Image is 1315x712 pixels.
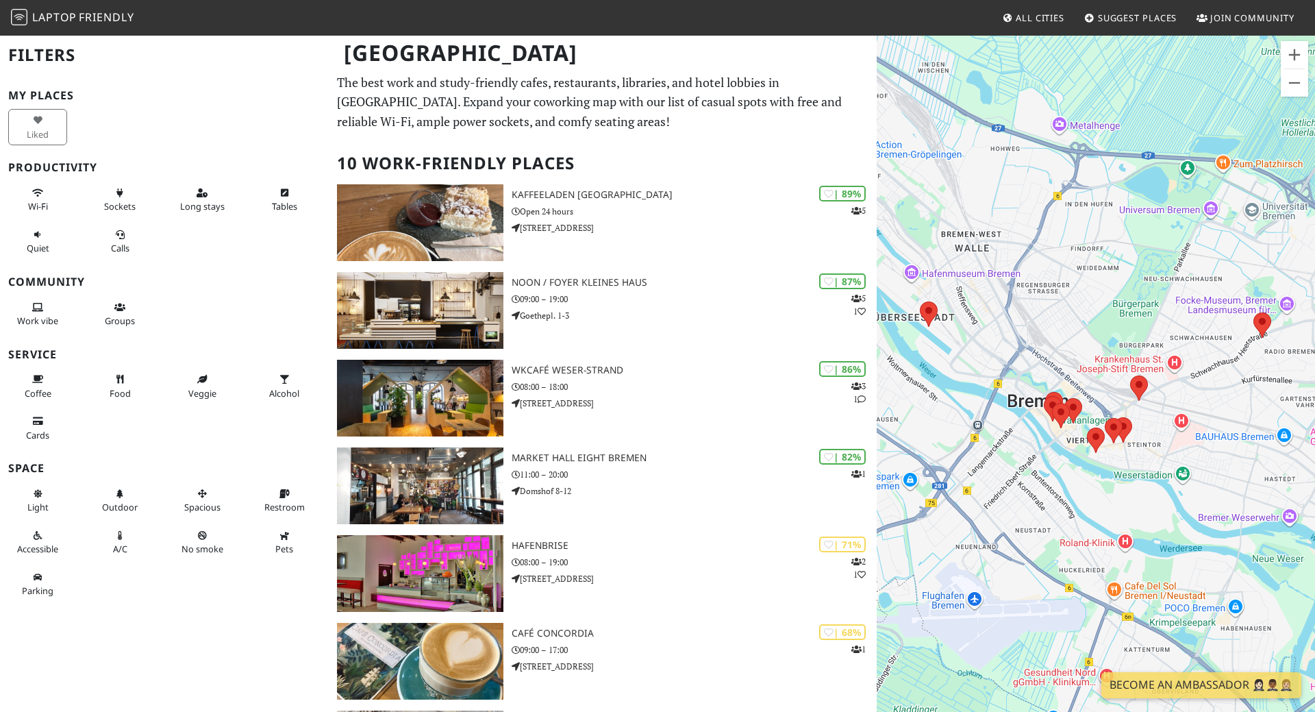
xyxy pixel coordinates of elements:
img: Kaffeeladen Bremen [337,184,503,261]
button: Alcohol [255,368,314,404]
span: Spacious [184,501,221,513]
button: Pets [255,524,314,561]
img: LaptopFriendly [11,9,27,25]
button: Sockets [90,182,149,218]
a: Kaffeeladen Bremen | 89% 5 Kaffeeladen [GEOGRAPHIC_DATA] Open 24 hours [STREET_ADDRESS] [329,184,877,261]
span: Join Community [1210,12,1294,24]
button: Tables [255,182,314,218]
img: WKcafé WESER-Strand [337,360,503,437]
span: Video/audio calls [111,242,129,254]
span: Work-friendly tables [272,200,297,212]
div: | 71% [819,537,866,552]
span: Parking [22,585,53,597]
span: Credit cards [26,429,49,441]
span: Quiet [27,242,49,254]
img: Hafenbrise [337,535,503,612]
span: Pet friendly [275,543,293,555]
button: Calls [90,223,149,260]
a: Become an Ambassador 🤵🏻‍♀️🤵🏾‍♂️🤵🏼‍♀️ [1101,672,1301,698]
p: 11:00 – 20:00 [512,468,877,481]
p: Open 24 hours [512,205,877,218]
h2: Filters [8,34,321,76]
button: Spacious [173,482,231,519]
a: noon / Foyer Kleines Haus | 87% 51 noon / Foyer Kleines Haus 09:00 – 19:00 Goethepl. 1-3 [329,272,877,349]
p: [STREET_ADDRESS] [512,572,877,585]
span: Restroom [264,501,305,513]
span: Smoke free [181,543,223,555]
a: All Cities [997,5,1070,30]
button: Veggie [173,368,231,404]
h1: [GEOGRAPHIC_DATA] [333,34,874,72]
img: Market Hall Eight Bremen [337,447,503,524]
button: Verkleinern [1281,69,1308,97]
h3: My Places [8,89,321,102]
span: Stable Wi-Fi [28,200,48,212]
button: Quiet [8,223,67,260]
button: Work vibe [8,296,67,332]
a: Suggest Places [1079,5,1183,30]
button: Long stays [173,182,231,218]
span: Accessible [17,543,58,555]
h3: Productivity [8,161,321,174]
div: | 68% [819,624,866,640]
span: All Cities [1016,12,1064,24]
span: Power sockets [104,200,136,212]
span: Veggie [188,387,216,400]
p: Goethepl. 1-3 [512,309,877,322]
button: A/C [90,524,149,561]
a: Market Hall Eight Bremen | 82% 1 Market Hall Eight Bremen 11:00 – 20:00 Domshof 8-12 [329,447,877,524]
p: 09:00 – 17:00 [512,643,877,656]
h3: Hafenbrise [512,540,877,552]
div: | 82% [819,449,866,465]
a: WKcafé WESER-Strand | 86% 31 WKcafé WESER-Strand 08:00 – 18:00 [STREET_ADDRESS] [329,360,877,437]
span: Air conditioned [113,543,127,555]
button: No smoke [173,524,231,561]
img: noon / Foyer Kleines Haus [337,272,503,349]
p: 5 [851,204,866,217]
span: Group tables [105,315,135,327]
h3: Café Concordia [512,628,877,639]
h3: Market Hall Eight Bremen [512,452,877,464]
button: Coffee [8,368,67,404]
p: 3 1 [851,380,866,406]
p: The best work and study-friendly cafes, restaurants, libraries, and hotel lobbies in [GEOGRAPHIC_... [337,73,868,132]
p: 1 [851,643,866,656]
p: [STREET_ADDRESS] [512,660,877,673]
h3: Space [8,462,321,475]
span: Friendly [79,10,134,25]
span: Natural light [27,501,49,513]
a: Hafenbrise | 71% 21 Hafenbrise 08:00 – 19:00 [STREET_ADDRESS] [329,535,877,612]
button: Parking [8,566,67,602]
p: Domshof 8-12 [512,484,877,498]
p: 1 [851,467,866,480]
span: People working [17,315,58,327]
button: Outdoor [90,482,149,519]
button: Restroom [255,482,314,519]
a: Café Concordia | 68% 1 Café Concordia 09:00 – 17:00 [STREET_ADDRESS] [329,623,877,700]
p: 09:00 – 19:00 [512,293,877,306]
h3: Community [8,275,321,289]
button: Wi-Fi [8,182,67,218]
span: Outdoor area [102,501,138,513]
span: Food [110,387,131,400]
span: Long stays [180,200,225,212]
div: | 86% [819,361,866,377]
h2: 10 Work-Friendly Places [337,143,868,184]
span: Coffee [25,387,51,400]
p: 2 1 [851,555,866,581]
span: Alcohol [269,387,299,400]
p: [STREET_ADDRESS] [512,221,877,234]
p: 5 1 [851,292,866,318]
p: 08:00 – 18:00 [512,380,877,393]
button: Light [8,482,67,519]
button: Vergrößern [1281,41,1308,69]
button: Food [90,368,149,404]
div: | 87% [819,273,866,289]
h3: noon / Foyer Kleines Haus [512,277,877,289]
h3: Service [8,348,321,361]
div: | 89% [819,186,866,201]
p: 08:00 – 19:00 [512,556,877,569]
button: Accessible [8,524,67,561]
span: Suggest Places [1098,12,1177,24]
button: Cards [8,410,67,446]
